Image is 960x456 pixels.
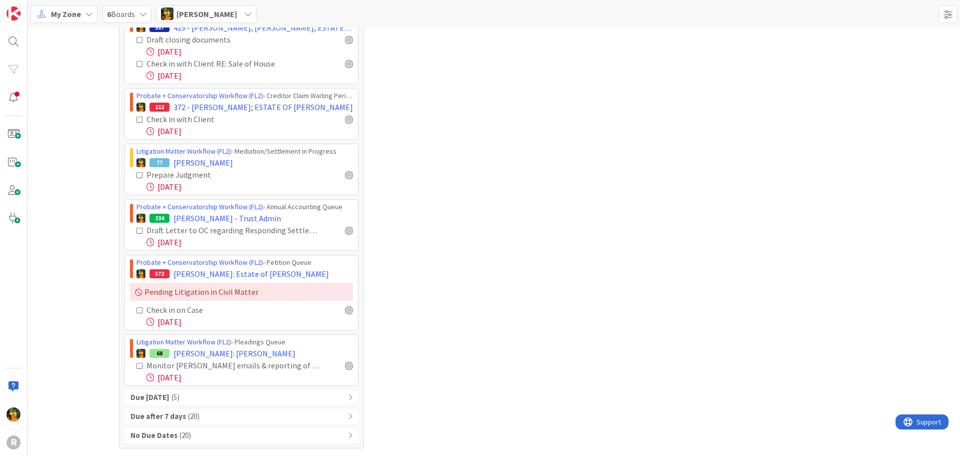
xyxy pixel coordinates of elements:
[171,392,179,403] span: ( 5 )
[136,146,353,157] div: › Mediation/Settlement in Progress
[146,70,353,82] div: [DATE]
[136,103,145,112] img: MR
[107,8,135,20] span: Boards
[146,181,353,193] div: [DATE]
[107,9,111,19] b: 6
[161,8,173,20] img: MR
[149,214,169,223] div: 234
[149,158,169,167] div: 77
[136,158,145,167] img: MR
[136,337,353,347] div: › Pleadings Queue
[6,435,20,449] div: R
[21,2,45,14] span: Support
[149,23,169,32] div: 317
[51,8,81,20] span: My Zone
[6,7,20,21] img: Visit kanbanzone.com
[130,411,186,422] b: Due after 7 days
[130,430,177,441] b: No Due Dates
[146,316,353,328] div: [DATE]
[173,347,295,359] span: [PERSON_NAME]: [PERSON_NAME]
[136,269,145,278] img: MR
[136,91,353,101] div: › Creditor Claim Waiting Period
[146,58,306,70] div: Check in with Client RE: Sale of House
[136,258,263,267] a: Probate + Conservatorship Workflow (FL2)
[173,268,329,280] span: [PERSON_NAME]: Estate of [PERSON_NAME]
[173,22,353,34] span: 429 - [PERSON_NAME]; [PERSON_NAME]; ESTATE of [PERSON_NAME]
[146,304,270,316] div: Check in on Case
[179,430,191,441] span: ( 20 )
[188,411,199,422] span: ( 20 )
[146,224,323,236] div: Draft Letter to OC regarding Responding Settlement Agreement
[130,392,169,403] b: Due [DATE]
[136,91,263,100] a: Probate + Conservatorship Workflow (FL2)
[6,407,20,421] img: MR
[173,157,233,169] span: [PERSON_NAME]
[136,202,353,212] div: › Annual Accounting Queue
[146,113,275,125] div: Check in with Client
[173,101,353,113] span: 372 - [PERSON_NAME]; ESTATE OF [PERSON_NAME]
[130,283,353,301] div: Pending Litigation in Civil Matter
[146,169,274,181] div: Prepare Judgment
[136,214,145,223] img: MR
[136,257,353,268] div: › Petition Queue
[176,8,237,20] span: [PERSON_NAME]
[146,125,353,137] div: [DATE]
[136,337,231,346] a: Litigation Matter Workflow (FL2)
[173,212,281,224] span: [PERSON_NAME] - Trust Admin
[149,269,169,278] div: 572
[146,46,353,58] div: [DATE]
[149,349,169,358] div: 68
[146,236,353,248] div: [DATE]
[136,349,145,358] img: MR
[136,147,231,156] a: Litigation Matter Workflow (FL2)
[146,34,283,46] div: Draft closing documents
[149,103,169,112] div: 112
[146,359,323,371] div: Monitor [PERSON_NAME] emails & reporting of distribution of the estate - make sure money moves to...
[136,23,145,32] img: MR
[146,371,353,383] div: [DATE]
[136,202,263,211] a: Probate + Conservatorship Workflow (FL2)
